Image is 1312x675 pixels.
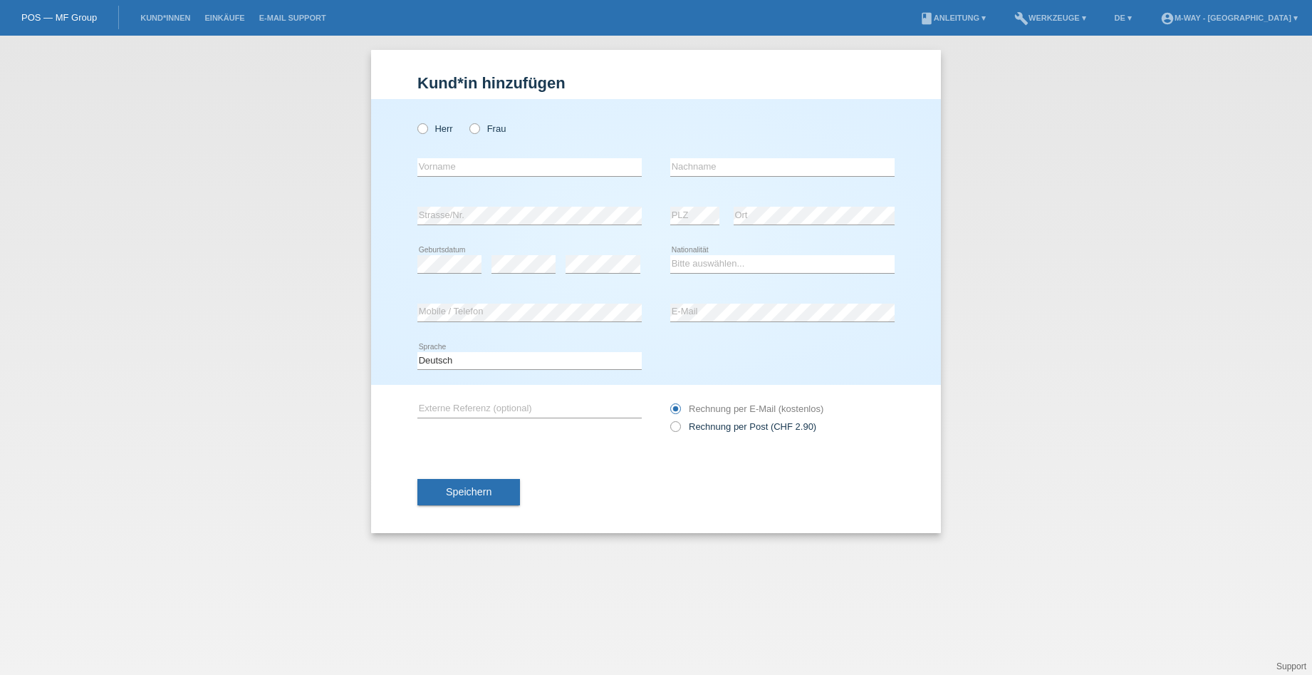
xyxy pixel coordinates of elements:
[469,123,506,134] label: Frau
[252,14,333,22] a: E-Mail Support
[417,74,895,92] h1: Kund*in hinzufügen
[446,486,491,498] span: Speichern
[670,403,823,414] label: Rechnung per E-Mail (kostenlos)
[417,123,427,133] input: Herr
[912,14,993,22] a: bookAnleitung ▾
[920,11,934,26] i: book
[197,14,251,22] a: Einkäufe
[21,12,97,23] a: POS — MF Group
[133,14,197,22] a: Kund*innen
[1276,661,1306,671] a: Support
[1014,11,1029,26] i: build
[670,403,680,421] input: Rechnung per E-Mail (kostenlos)
[670,421,680,439] input: Rechnung per Post (CHF 2.90)
[417,123,453,134] label: Herr
[1007,14,1093,22] a: buildWerkzeuge ▾
[670,421,816,432] label: Rechnung per Post (CHF 2.90)
[1108,14,1139,22] a: DE ▾
[1153,14,1305,22] a: account_circlem-way - [GEOGRAPHIC_DATA] ▾
[1160,11,1175,26] i: account_circle
[417,479,520,506] button: Speichern
[469,123,479,133] input: Frau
